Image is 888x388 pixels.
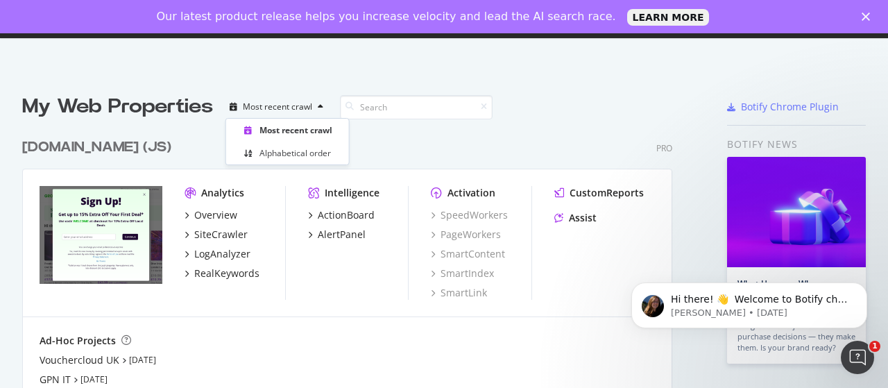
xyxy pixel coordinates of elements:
img: groupon.co.uk [40,186,162,285]
a: GPN IT [40,373,71,387]
div: [DOMAIN_NAME] (JS) [22,137,171,158]
iframe: Intercom live chat [841,341,874,374]
a: PageWorkers [431,228,501,242]
div: Alphabetical order [259,147,331,159]
a: [DATE] [129,354,156,366]
div: Most recent crawl [243,103,312,111]
a: SmartIndex [431,267,494,280]
a: [DATE] [80,373,108,385]
div: Most recent crawl [259,124,332,136]
div: RealKeywords [194,267,259,280]
a: Vouchercloud UK [40,353,119,367]
div: My Web Properties [22,93,213,121]
div: Assist [569,211,597,225]
a: LEARN MORE [627,9,710,26]
a: SiteCrawler [185,228,248,242]
div: LogAnalyzer [194,247,250,261]
a: SmartContent [431,247,505,261]
a: AlertPanel [308,228,366,242]
div: Activation [447,186,495,200]
a: SpeedWorkers [431,208,508,222]
div: AlertPanel [318,228,366,242]
a: [DOMAIN_NAME] (JS) [22,137,177,158]
div: CustomReports [570,186,644,200]
iframe: Intercom notifications message [610,253,888,351]
input: Search [340,95,493,119]
div: Intelligence [325,186,379,200]
div: Botify news [727,137,866,152]
div: SiteCrawler [194,228,248,242]
div: Ad-Hoc Projects [40,334,116,348]
a: Botify Chrome Plugin [727,100,839,114]
div: Close [862,12,876,21]
img: What Happens When ChatGPT Is Your Holiday Shopper? [727,157,866,267]
span: 1 [869,341,880,352]
div: Analytics [201,186,244,200]
div: ActionBoard [318,208,375,222]
a: LogAnalyzer [185,247,250,261]
a: Overview [185,208,237,222]
button: Most recent crawl [224,96,329,118]
div: Botify Chrome Plugin [741,100,839,114]
div: Overview [194,208,237,222]
a: RealKeywords [185,267,259,280]
a: SmartLink [431,286,487,300]
a: Assist [554,211,597,225]
a: ActionBoard [308,208,375,222]
a: CustomReports [554,186,644,200]
div: Pro [656,142,672,154]
div: Our latest product release helps you increase velocity and lead the AI search race. [157,10,616,24]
